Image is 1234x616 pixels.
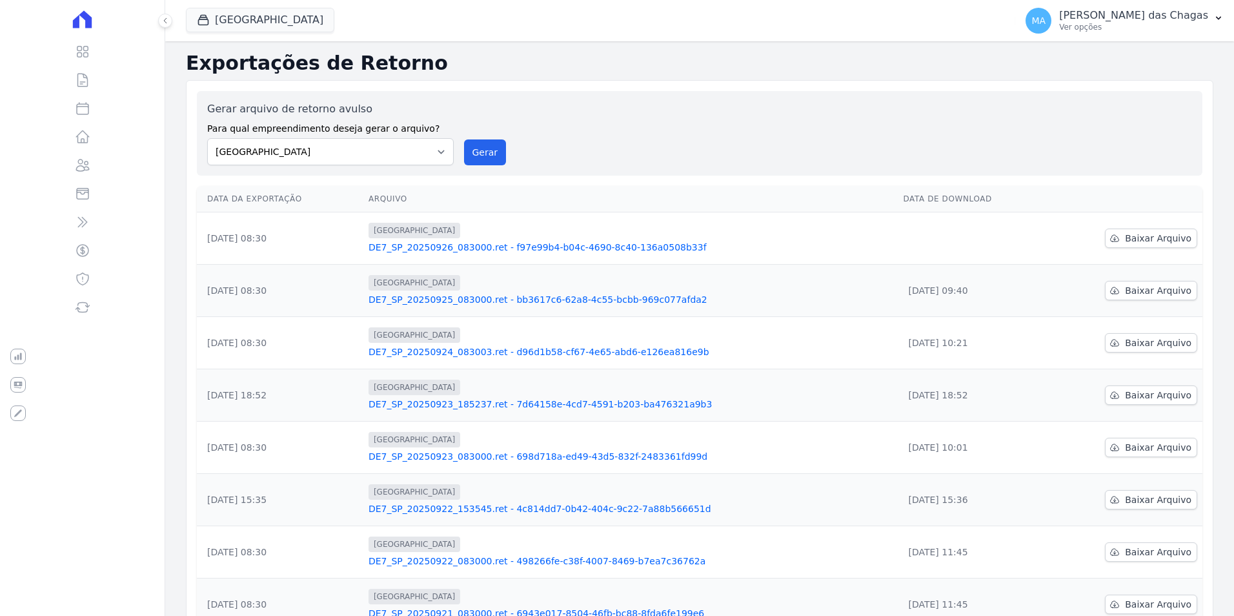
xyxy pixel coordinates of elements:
label: Gerar arquivo de retorno avulso [207,101,454,117]
span: Baixar Arquivo [1125,336,1191,349]
span: Baixar Arquivo [1125,389,1191,402]
td: [DATE] 08:30 [197,422,363,474]
a: Baixar Arquivo [1105,229,1197,248]
td: [DATE] 09:40 [898,265,1047,317]
td: [DATE] 15:36 [898,474,1047,526]
span: [GEOGRAPHIC_DATA] [369,275,460,291]
a: DE7_SP_20250923_083000.ret - 698d718a-ed49-43d5-832f-2483361fd99d [369,450,893,463]
a: Baixar Arquivo [1105,542,1197,562]
td: [DATE] 18:52 [898,369,1047,422]
a: DE7_SP_20250926_083000.ret - f97e99b4-b04c-4690-8c40-136a0508b33f [369,241,893,254]
a: DE7_SP_20250923_185237.ret - 7d64158e-4cd7-4591-b203-ba476321a9b3 [369,398,893,411]
p: Ver opções [1059,22,1208,32]
a: DE7_SP_20250924_083003.ret - d96d1b58-cf67-4e65-abd6-e126ea816e9b [369,345,893,358]
td: [DATE] 15:35 [197,474,363,526]
th: Arquivo [363,186,898,212]
a: Baixar Arquivo [1105,438,1197,457]
a: DE7_SP_20250922_153545.ret - 4c814dd7-0b42-404c-9c22-7a88b566651d [369,502,893,515]
a: DE7_SP_20250925_083000.ret - bb3617c6-62a8-4c55-bcbb-969c077afda2 [369,293,893,306]
span: Baixar Arquivo [1125,493,1191,506]
span: Baixar Arquivo [1125,232,1191,245]
a: Baixar Arquivo [1105,333,1197,353]
p: [PERSON_NAME] das Chagas [1059,9,1208,22]
td: [DATE] 08:30 [197,526,363,579]
span: [GEOGRAPHIC_DATA] [369,589,460,604]
a: DE7_SP_20250922_083000.ret - 498266fe-c38f-4007-8469-b7ea7c36762a [369,555,893,568]
td: [DATE] 10:01 [898,422,1047,474]
td: [DATE] 08:30 [197,212,363,265]
span: [GEOGRAPHIC_DATA] [369,223,460,238]
span: [GEOGRAPHIC_DATA] [369,484,460,500]
a: Baixar Arquivo [1105,385,1197,405]
button: [GEOGRAPHIC_DATA] [186,8,334,32]
span: [GEOGRAPHIC_DATA] [369,537,460,552]
th: Data da Exportação [197,186,363,212]
button: MA [PERSON_NAME] das Chagas Ver opções [1015,3,1234,39]
span: Baixar Arquivo [1125,598,1191,611]
a: Baixar Arquivo [1105,490,1197,509]
span: Baixar Arquivo [1125,441,1191,454]
span: Baixar Arquivo [1125,284,1191,297]
td: [DATE] 08:30 [197,317,363,369]
td: [DATE] 11:45 [898,526,1047,579]
label: Para qual empreendimento deseja gerar o arquivo? [207,117,454,136]
span: [GEOGRAPHIC_DATA] [369,380,460,395]
th: Data de Download [898,186,1047,212]
td: [DATE] 10:21 [898,317,1047,369]
button: Gerar [464,139,507,165]
td: [DATE] 08:30 [197,265,363,317]
a: Baixar Arquivo [1105,281,1197,300]
a: Baixar Arquivo [1105,595,1197,614]
h2: Exportações de Retorno [186,52,1213,75]
span: [GEOGRAPHIC_DATA] [369,327,460,343]
span: [GEOGRAPHIC_DATA] [369,432,460,447]
span: Baixar Arquivo [1125,546,1191,559]
span: MA [1031,16,1046,25]
td: [DATE] 18:52 [197,369,363,422]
